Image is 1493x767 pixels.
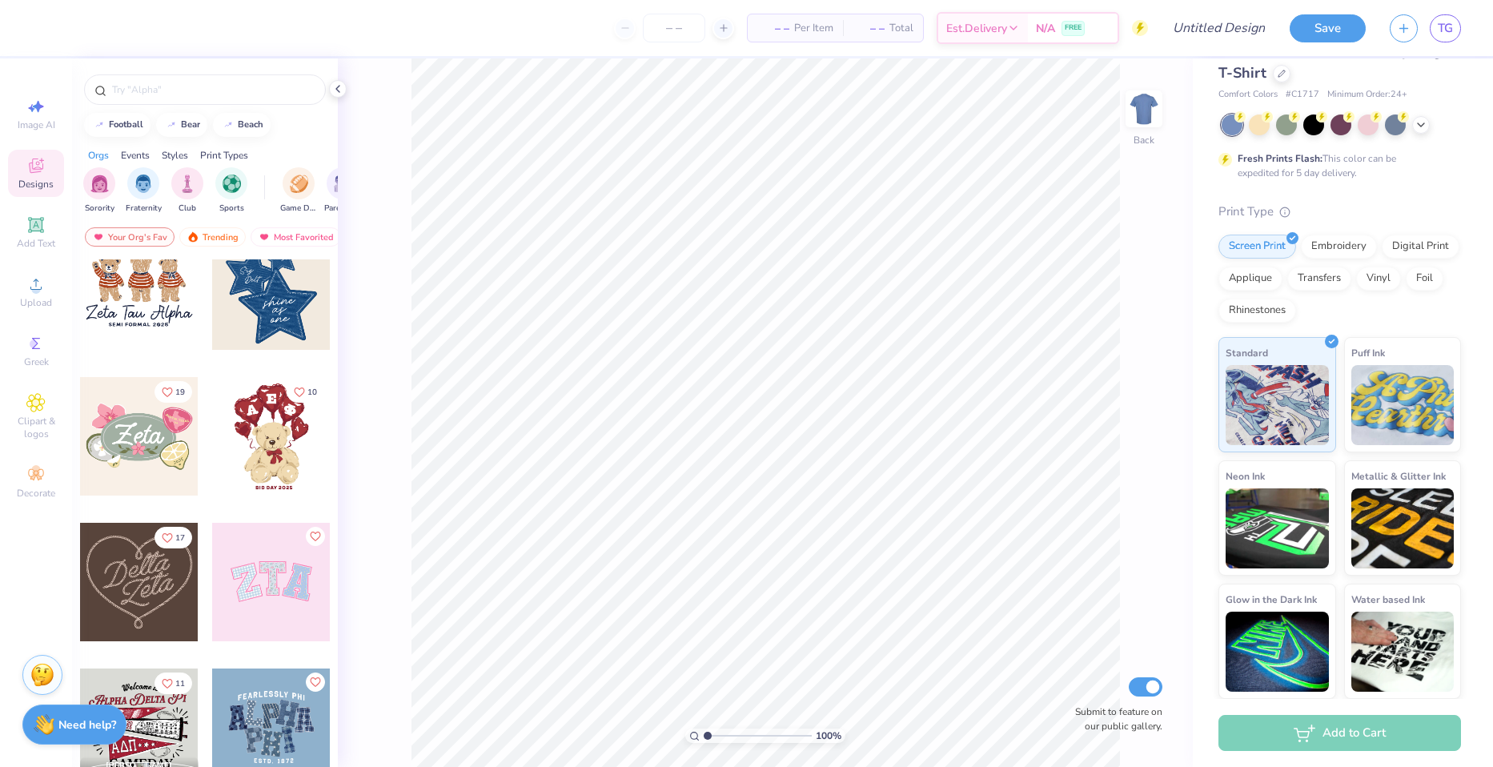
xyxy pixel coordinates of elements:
[109,120,143,129] div: football
[88,148,109,163] div: Orgs
[251,227,341,247] div: Most Favorited
[215,167,247,215] div: filter for Sports
[17,487,55,500] span: Decorate
[1226,488,1329,568] img: Neon Ink
[110,82,315,98] input: Try "Alpha"
[1351,612,1455,692] img: Water based Ink
[238,120,263,129] div: beach
[1226,365,1329,445] img: Standard
[334,175,352,193] img: Parent's Weekend Image
[155,381,192,403] button: Like
[200,148,248,163] div: Print Types
[219,203,244,215] span: Sports
[179,175,196,193] img: Club Image
[946,20,1007,37] span: Est. Delivery
[643,14,705,42] input: – –
[1036,20,1055,37] span: N/A
[1134,133,1154,147] div: Back
[1430,14,1461,42] a: TG
[222,120,235,130] img: trend_line.gif
[1351,488,1455,568] img: Metallic & Glitter Ink
[1351,591,1425,608] span: Water based Ink
[215,167,247,215] button: filter button
[287,381,324,403] button: Like
[213,113,271,137] button: beach
[1351,344,1385,361] span: Puff Ink
[8,415,64,440] span: Clipart & logos
[290,175,308,193] img: Game Day Image
[83,167,115,215] div: filter for Sorority
[155,673,192,694] button: Like
[175,680,185,688] span: 11
[306,673,325,692] button: Like
[121,148,150,163] div: Events
[1287,267,1351,291] div: Transfers
[84,113,151,137] button: football
[18,118,55,131] span: Image AI
[1351,365,1455,445] img: Puff Ink
[134,175,152,193] img: Fraternity Image
[1218,299,1296,323] div: Rhinestones
[1356,267,1401,291] div: Vinyl
[156,113,207,137] button: bear
[155,527,192,548] button: Like
[85,203,114,215] span: Sorority
[757,20,789,37] span: – –
[1160,12,1278,44] input: Untitled Design
[794,20,833,37] span: Per Item
[816,729,841,743] span: 100 %
[175,388,185,396] span: 19
[18,178,54,191] span: Designs
[1301,235,1377,259] div: Embroidery
[1218,235,1296,259] div: Screen Print
[853,20,885,37] span: – –
[165,120,178,130] img: trend_line.gif
[1351,468,1446,484] span: Metallic & Glitter Ink
[126,203,162,215] span: Fraternity
[889,20,913,37] span: Total
[181,120,200,129] div: bear
[90,175,109,193] img: Sorority Image
[1226,468,1265,484] span: Neon Ink
[1290,14,1366,42] button: Save
[1406,267,1443,291] div: Foil
[187,231,199,243] img: trending.gif
[126,167,162,215] button: filter button
[1218,267,1282,291] div: Applique
[1065,22,1082,34] span: FREE
[258,231,271,243] img: most_fav.gif
[223,175,241,193] img: Sports Image
[1438,19,1453,38] span: TG
[324,167,361,215] div: filter for Parent's Weekend
[1327,88,1407,102] span: Minimum Order: 24 +
[1218,203,1461,221] div: Print Type
[58,717,116,733] strong: Need help?
[17,237,55,250] span: Add Text
[1218,88,1278,102] span: Comfort Colors
[1238,151,1435,180] div: This color can be expedited for 5 day delivery.
[324,167,361,215] button: filter button
[1066,705,1162,733] label: Submit to feature on our public gallery.
[1238,152,1322,165] strong: Fresh Prints Flash:
[93,120,106,130] img: trend_line.gif
[24,355,49,368] span: Greek
[85,227,175,247] div: Your Org's Fav
[20,296,52,309] span: Upload
[126,167,162,215] div: filter for Fraternity
[175,534,185,542] span: 17
[1382,235,1459,259] div: Digital Print
[324,203,361,215] span: Parent's Weekend
[179,227,246,247] div: Trending
[280,167,317,215] button: filter button
[1226,344,1268,361] span: Standard
[307,388,317,396] span: 10
[1226,591,1317,608] span: Glow in the Dark Ink
[171,167,203,215] button: filter button
[280,203,317,215] span: Game Day
[1226,612,1329,692] img: Glow in the Dark Ink
[83,167,115,215] button: filter button
[162,148,188,163] div: Styles
[179,203,196,215] span: Club
[171,167,203,215] div: filter for Club
[280,167,317,215] div: filter for Game Day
